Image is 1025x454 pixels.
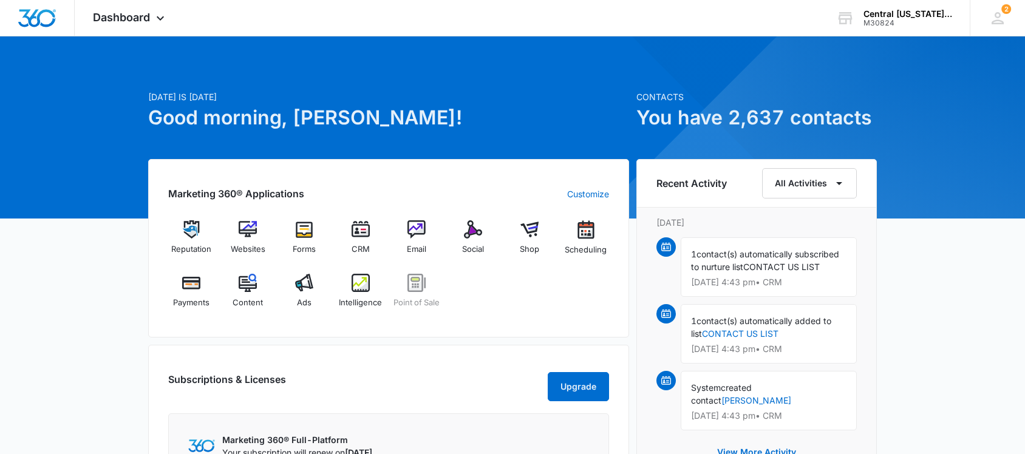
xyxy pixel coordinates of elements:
[393,297,440,309] span: Point of Sale
[393,274,440,317] a: Point of Sale
[636,103,877,132] h1: You have 2,637 contacts
[691,249,696,259] span: 1
[743,262,820,272] span: CONTACT US LIST
[762,168,857,198] button: All Activities
[222,433,372,446] p: Marketing 360® Full-Platform
[339,297,382,309] span: Intelligence
[506,220,553,264] a: Shop
[565,244,607,256] span: Scheduling
[567,188,609,200] a: Customize
[225,220,271,264] a: Websites
[168,372,286,396] h2: Subscriptions & Licenses
[691,316,831,339] span: contact(s) automatically added to list
[281,274,328,317] a: Ads
[297,297,312,309] span: Ads
[691,382,721,393] span: System
[148,90,629,103] p: [DATE] is [DATE]
[1001,4,1011,14] div: notifications count
[462,243,484,256] span: Social
[863,9,952,19] div: account name
[691,249,839,272] span: contact(s) automatically subscribed to nurture list
[691,345,846,353] p: [DATE] 4:43 pm • CRM
[173,297,209,309] span: Payments
[450,220,497,264] a: Social
[407,243,426,256] span: Email
[293,243,316,256] span: Forms
[691,412,846,420] p: [DATE] 4:43 pm • CRM
[691,316,696,326] span: 1
[656,216,857,229] p: [DATE]
[231,243,265,256] span: Websites
[93,11,150,24] span: Dashboard
[562,220,609,264] a: Scheduling
[168,274,215,317] a: Payments
[233,297,263,309] span: Content
[168,186,304,201] h2: Marketing 360® Applications
[337,220,384,264] a: CRM
[148,103,629,132] h1: Good morning, [PERSON_NAME]!
[636,90,877,103] p: Contacts
[281,220,328,264] a: Forms
[520,243,539,256] span: Shop
[702,328,778,339] a: CONTACT US LIST
[393,220,440,264] a: Email
[691,278,846,286] p: [DATE] 4:43 pm • CRM
[1001,4,1011,14] span: 2
[171,243,211,256] span: Reputation
[691,382,752,405] span: created contact
[337,274,384,317] a: Intelligence
[548,372,609,401] button: Upgrade
[225,274,271,317] a: Content
[721,395,791,405] a: [PERSON_NAME]
[188,439,215,452] img: Marketing 360 Logo
[168,220,215,264] a: Reputation
[656,176,727,191] h6: Recent Activity
[863,19,952,27] div: account id
[352,243,370,256] span: CRM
